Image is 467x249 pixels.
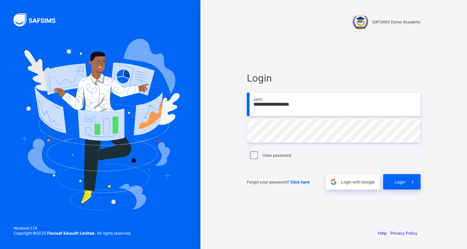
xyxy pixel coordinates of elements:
[395,179,405,184] span: Login
[13,13,63,26] img: SAFSIMS Logo
[290,179,310,184] a: Click here
[47,231,96,236] strong: Flexisaf Edusoft Limited.
[330,178,337,186] img: google.396cfc9801f0270233282035f929180a.svg
[13,231,131,236] span: Copyright © 2025 All rights reserved.
[13,226,131,231] span: Version 0.1.19
[372,19,421,24] span: SAFSIMS Demo Academy
[247,179,310,184] span: Forgot your password?
[21,39,180,210] img: Hero Image
[247,72,421,84] span: Login
[378,231,386,236] a: Help
[263,153,291,158] label: View password
[391,231,418,236] a: Privacy Policy
[341,179,375,184] span: Login with Google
